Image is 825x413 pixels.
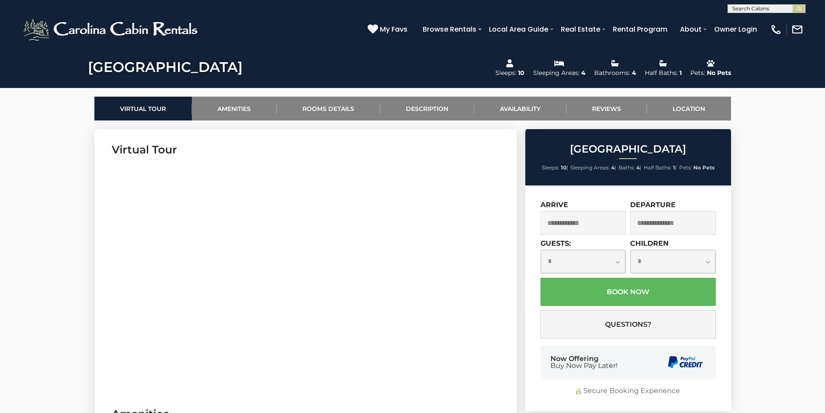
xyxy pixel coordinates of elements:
a: Rooms Details [277,97,380,120]
label: Departure [630,201,676,209]
a: Local Area Guide [485,22,553,37]
span: Baths: [618,164,635,171]
li: | [618,162,641,173]
button: Book Now [540,278,716,306]
span: Buy Now Pay Later! [550,362,618,369]
span: Half Baths: [644,164,672,171]
a: Description [380,97,474,120]
strong: 4 [611,164,615,171]
div: Secure Booking Experience [540,386,716,396]
label: Arrive [540,201,568,209]
li: | [570,162,616,173]
a: Availability [474,97,566,120]
span: Sleeping Areas: [570,164,610,171]
a: Rental Program [608,22,672,37]
a: Location [647,97,731,120]
a: Owner Login [710,22,761,37]
a: Reviews [566,97,647,120]
a: Real Estate [556,22,605,37]
strong: 10 [561,164,566,171]
li: | [644,162,677,173]
li: | [542,162,568,173]
a: My Favs [368,24,410,35]
a: Amenities [192,97,277,120]
label: Guests: [540,239,571,247]
a: Virtual Tour [94,97,192,120]
strong: 4 [636,164,640,171]
h2: [GEOGRAPHIC_DATA] [527,143,729,155]
img: phone-regular-white.png [770,23,782,36]
strong: 1 [673,164,675,171]
strong: No Pets [693,164,715,171]
div: Now Offering [550,355,618,369]
img: mail-regular-white.png [791,23,803,36]
h3: Virtual Tour [112,142,499,157]
img: White-1-2.png [22,16,201,42]
label: Children [630,239,669,247]
span: Sleeps: [542,164,560,171]
a: About [676,22,706,37]
a: Browse Rentals [418,22,481,37]
span: My Favs [380,24,408,35]
button: Questions? [540,310,716,338]
span: Pets: [679,164,692,171]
